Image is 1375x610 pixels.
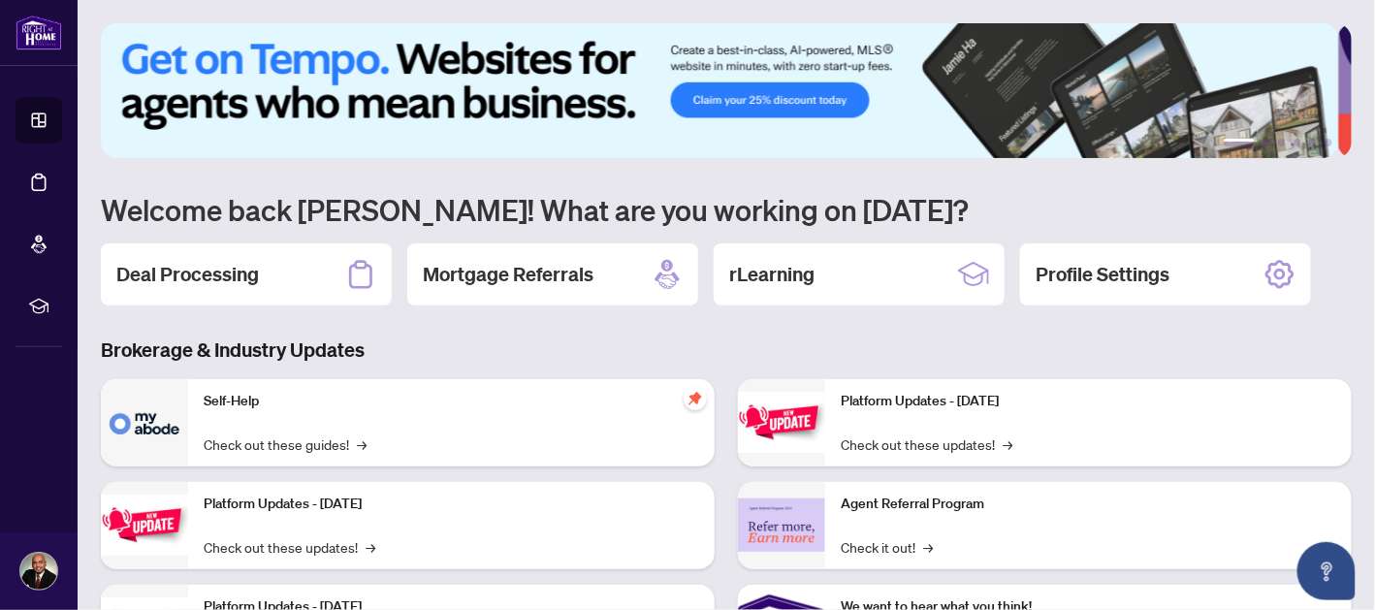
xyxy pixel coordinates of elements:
h2: Profile Settings [1036,261,1169,288]
span: pushpin [684,387,707,410]
a: Check out these updates!→ [841,433,1012,455]
button: 4 [1294,139,1301,146]
h2: rLearning [729,261,815,288]
a: Check out these updates!→ [204,536,375,558]
p: Self-Help [204,391,699,412]
span: → [1003,433,1012,455]
img: Profile Icon [20,553,57,590]
img: Platform Updates - June 23, 2025 [738,392,825,453]
span: → [366,536,375,558]
button: 5 [1309,139,1317,146]
button: 2 [1263,139,1270,146]
img: logo [16,15,62,50]
h3: Brokerage & Industry Updates [101,337,1352,364]
img: Platform Updates - September 16, 2025 [101,495,188,556]
button: Open asap [1297,542,1356,600]
p: Agent Referral Program [841,494,1336,515]
h2: Mortgage Referrals [423,261,593,288]
p: Platform Updates - [DATE] [841,391,1336,412]
p: Platform Updates - [DATE] [204,494,699,515]
span: → [357,433,367,455]
button: 1 [1224,139,1255,146]
img: Slide 0 [101,23,1338,158]
a: Check out these guides!→ [204,433,367,455]
h2: Deal Processing [116,261,259,288]
span: → [923,536,933,558]
button: 3 [1278,139,1286,146]
h1: Welcome back [PERSON_NAME]! What are you working on [DATE]? [101,191,1352,228]
img: Agent Referral Program [738,498,825,552]
img: Self-Help [101,379,188,466]
button: 6 [1325,139,1332,146]
a: Check it out!→ [841,536,933,558]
